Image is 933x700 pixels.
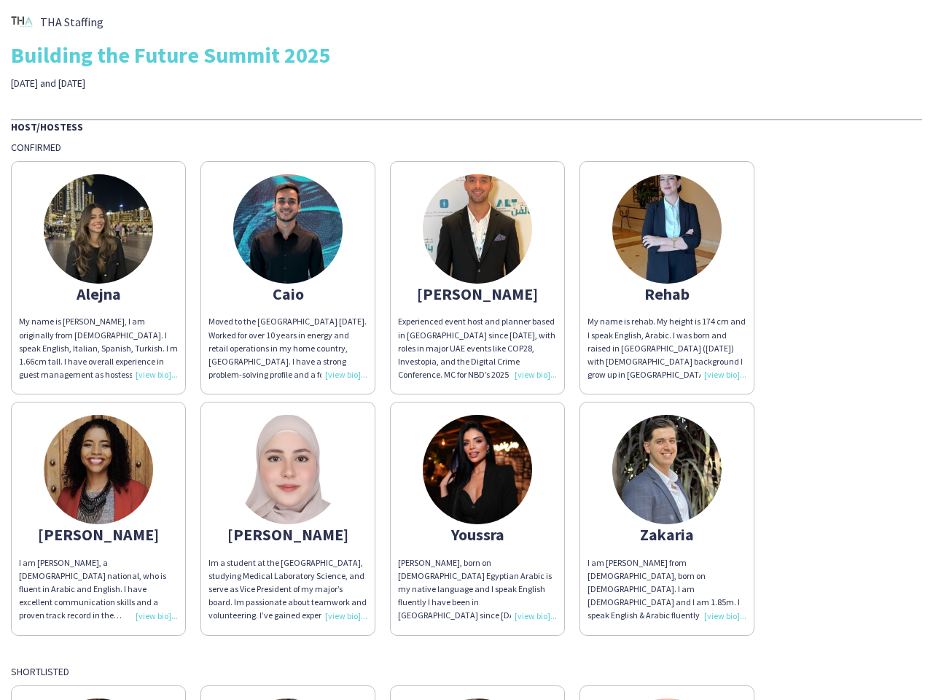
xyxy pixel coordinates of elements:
[208,556,367,623] div: Im a student at the [GEOGRAPHIC_DATA], studying Medical Laboratory Science, and serve as Vice Pre...
[44,415,153,524] img: thumb-67b4c25aa2fa4.jpeg
[11,77,330,90] div: [DATE] and [DATE]
[587,528,746,541] div: Zakaria
[587,315,746,381] div: My name is rehab. My height is 174 cm and I speak English, Arabic. I was born and raised in [GEOG...
[208,315,367,381] div: Moved to the [GEOGRAPHIC_DATA] [DATE]. Worked for over 10 years in energy and retail operations i...
[587,287,746,300] div: Rehab
[612,415,722,524] img: thumb-6414198ecd15f.jpeg
[44,174,153,284] img: thumb-685feb6033c15.jpeg
[19,556,178,623] div: I am [PERSON_NAME], a [DEMOGRAPHIC_DATA] national, who is fluent in Arabic and English. I have ex...
[19,287,178,300] div: Alejna
[19,528,178,541] div: [PERSON_NAME]
[208,528,367,541] div: [PERSON_NAME]
[423,174,532,284] img: thumb-113be0ec-a655-4f68-8700-e2678e85a9d6.jpg
[612,174,722,284] img: thumb-65266f2d8c9b7.jpg
[398,315,557,381] div: Experienced event host and planner based in [GEOGRAPHIC_DATA] since [DATE], with roles in major U...
[423,415,532,524] img: thumb-67a394f9e2fc5.png
[19,315,178,381] div: My name is [PERSON_NAME], I am originally from [DEMOGRAPHIC_DATA]. I speak English, Italian, Span...
[11,665,922,678] div: Shortlisted
[11,141,922,154] div: Confirmed
[233,415,343,524] img: thumb-6681b05edf880.jpeg
[398,528,557,541] div: Youssra
[11,119,922,133] div: Host/Hostess
[587,556,746,623] div: I am [PERSON_NAME] from [DEMOGRAPHIC_DATA], born on [DEMOGRAPHIC_DATA]. I am [DEMOGRAPHIC_DATA] a...
[11,44,922,66] div: Building the Future Summit 2025
[40,15,104,28] span: THA Staffing
[208,287,367,300] div: Caio
[398,556,557,623] div: [PERSON_NAME], born on [DEMOGRAPHIC_DATA] Egyptian Arabic is my native language and I speak Engli...
[11,11,33,33] img: thumb-e4efe1b4-fe61-4570-8b84-291ae83171bc.png
[233,174,343,284] img: thumb-6831a02cf00ee.jpg
[398,287,557,300] div: [PERSON_NAME]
